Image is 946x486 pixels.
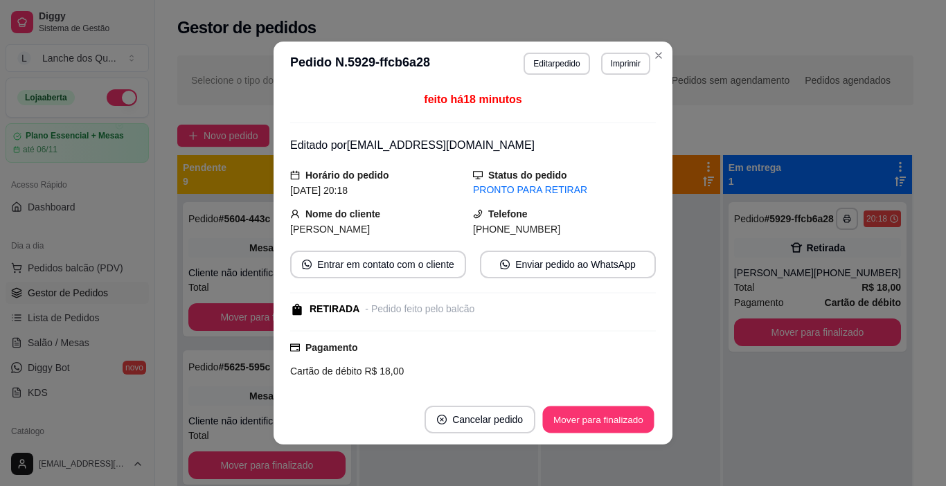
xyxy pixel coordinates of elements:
[425,406,535,433] button: close-circleCancelar pedido
[290,53,430,75] h3: Pedido N. 5929-ffcb6a28
[290,185,348,196] span: [DATE] 20:18
[310,302,359,316] div: RETIRADA
[473,224,560,235] span: [PHONE_NUMBER]
[524,53,589,75] button: Editarpedido
[601,53,650,75] button: Imprimir
[290,366,362,377] span: Cartão de débito
[305,342,357,353] strong: Pagamento
[500,260,510,269] span: whats-app
[290,224,370,235] span: [PERSON_NAME]
[365,302,474,316] div: - Pedido feito pelo balcão
[424,93,521,105] span: feito há 18 minutos
[473,209,483,219] span: phone
[488,208,528,219] strong: Telefone
[290,209,300,219] span: user
[437,415,447,424] span: close-circle
[648,44,670,66] button: Close
[290,343,300,352] span: credit-card
[290,139,535,151] span: Editado por [EMAIL_ADDRESS][DOMAIN_NAME]
[305,170,389,181] strong: Horário do pedido
[480,251,656,278] button: whats-appEnviar pedido ao WhatsApp
[543,406,654,433] button: Mover para finalizado
[290,170,300,180] span: calendar
[473,170,483,180] span: desktop
[362,366,404,377] span: R$ 18,00
[488,170,567,181] strong: Status do pedido
[302,260,312,269] span: whats-app
[473,183,656,197] div: PRONTO PARA RETIRAR
[305,208,380,219] strong: Nome do cliente
[290,251,466,278] button: whats-appEntrar em contato com o cliente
